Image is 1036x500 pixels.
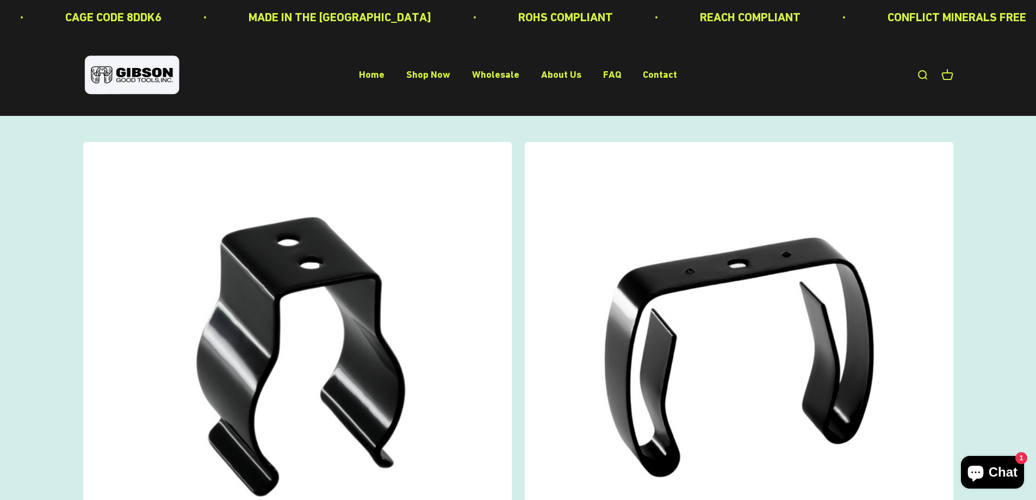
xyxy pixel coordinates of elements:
[643,69,677,81] a: Contact
[64,8,160,27] p: CAGE CODE 8DDK6
[958,456,1027,491] inbox-online-store-chat: Shopify online store chat
[699,8,799,27] p: REACH COMPLIANT
[603,69,621,81] a: FAQ
[517,8,612,27] p: ROHS COMPLIANT
[886,8,1025,27] p: CONFLICT MINERALS FREE
[541,69,581,81] a: About Us
[247,8,430,27] p: MADE IN THE [GEOGRAPHIC_DATA]
[359,69,384,81] a: Home
[406,69,450,81] a: Shop Now
[472,69,519,81] a: Wholesale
